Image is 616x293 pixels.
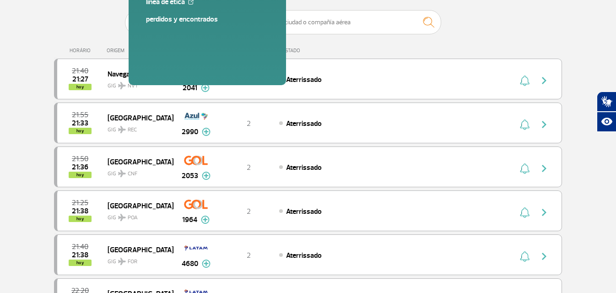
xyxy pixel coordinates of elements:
span: 2 [247,207,251,216]
span: hoy [69,172,92,178]
span: 2 [247,163,251,172]
span: 2025-08-26 21:36:00 [72,164,88,170]
span: [GEOGRAPHIC_DATA] [108,112,166,124]
span: 2053 [182,170,198,181]
img: destiny_airplane.svg [118,258,126,265]
img: destiny_airplane.svg [118,214,126,221]
img: seta-direita-painel-voo.svg [539,75,550,86]
span: hoy [69,216,92,222]
span: 2025-08-26 21:38:00 [72,208,88,214]
span: hoy [69,260,92,266]
span: 2025-08-26 21:38:29 [72,252,88,258]
span: 1964 [182,214,197,225]
button: Abrir recursos assistivos. [597,112,616,132]
span: Aterrissado [286,207,322,216]
span: 2025-08-26 21:55:00 [72,112,88,118]
span: NVT [128,82,138,90]
div: Plugin de acessibilidade da Hand Talk. [597,92,616,132]
img: seta-direita-painel-voo.svg [539,251,550,262]
input: Vuelo, ciudad o compañía aérea [258,10,441,34]
span: Aterrissado [286,251,322,260]
span: Aterrissado [286,75,322,84]
span: 2025-08-26 21:50:00 [72,156,88,162]
span: Aterrissado [286,119,322,128]
img: destiny_airplane.svg [118,82,126,89]
img: destiny_airplane.svg [118,126,126,133]
span: 2025-08-26 21:33:36 [72,120,88,126]
img: seta-direita-painel-voo.svg [539,119,550,130]
div: ORIGEM [107,48,173,54]
img: sino-painel-voo.svg [520,119,530,130]
img: sino-painel-voo.svg [520,163,530,174]
img: sino-painel-voo.svg [520,251,530,262]
img: seta-direita-painel-voo.svg [539,163,550,174]
span: 2025-08-26 21:27:19 [72,76,88,82]
span: REC [128,126,137,134]
span: 2 [247,119,251,128]
span: Navegantes [108,68,166,80]
span: Aterrissado [286,163,322,172]
span: 2 [247,251,251,260]
span: 2025-08-26 21:40:00 [72,244,88,250]
span: GIG [108,77,166,90]
img: mais-info-painel-voo.svg [202,172,211,180]
img: sino-painel-voo.svg [520,207,530,218]
img: mais-info-painel-voo.svg [202,128,211,136]
img: sino-painel-voo.svg [520,75,530,86]
span: CNF [128,170,137,178]
span: hoy [69,128,92,134]
span: FOR [128,258,137,266]
span: 2990 [182,126,198,137]
span: [GEOGRAPHIC_DATA] [108,156,166,168]
span: GIG [108,209,166,222]
img: destiny_airplane.svg [118,170,126,177]
div: ESTADO [278,48,353,54]
span: [GEOGRAPHIC_DATA] [108,200,166,212]
span: [GEOGRAPHIC_DATA] [108,244,166,255]
button: Abrir tradutor de língua de sinais. [597,92,616,112]
span: 4680 [182,258,198,269]
img: mais-info-painel-voo.svg [202,260,211,268]
span: GIG [108,165,166,178]
span: 2025-08-26 21:40:00 [72,68,88,74]
img: mais-info-painel-voo.svg [201,216,210,224]
div: HORÁRIO [57,48,107,54]
a: Perdidos y Encontrados [146,14,269,24]
span: POA [128,214,138,222]
span: GIG [108,253,166,266]
img: mais-info-painel-voo.svg [201,84,210,92]
span: 2025-08-26 21:25:00 [72,200,88,206]
span: hoy [69,84,92,90]
span: 2041 [183,82,197,93]
img: seta-direita-painel-voo.svg [539,207,550,218]
span: GIG [108,121,166,134]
